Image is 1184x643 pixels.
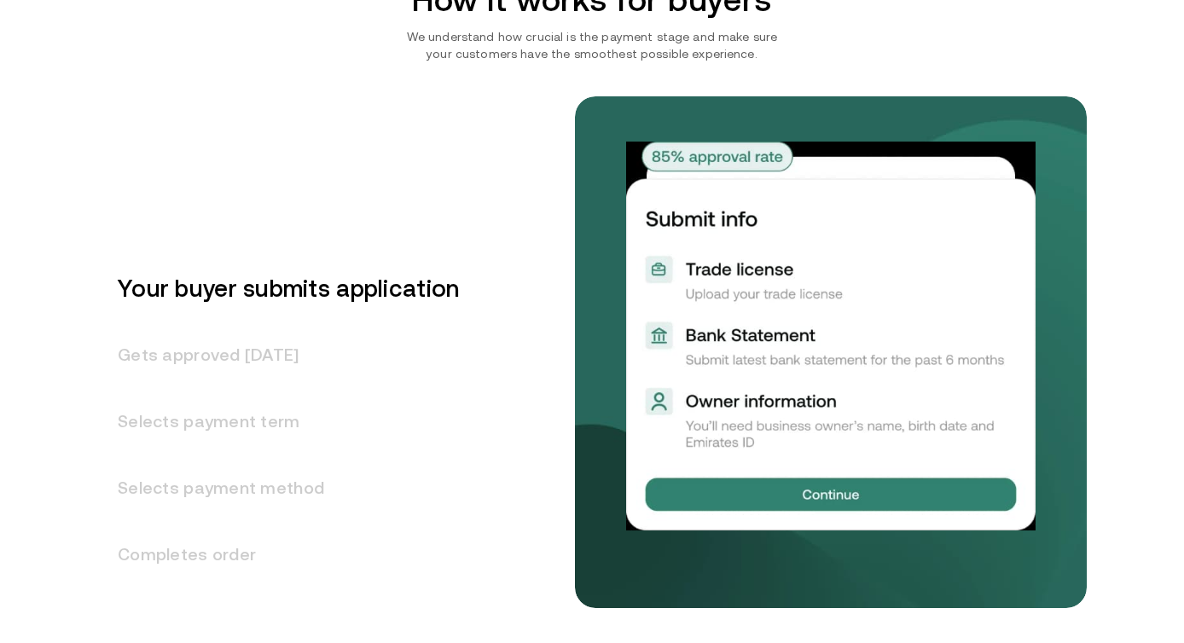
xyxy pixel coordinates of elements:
[97,388,459,455] h3: Selects payment term
[97,321,459,388] h3: Gets approved [DATE]
[97,521,459,588] h3: Completes order
[97,455,459,521] h3: Selects payment method
[97,255,459,321] h3: Your buyer submits application
[626,142,1036,530] img: Your buyer submits application
[398,28,786,62] p: We understand how crucial is the payment stage and make sure your customers have the smoothest po...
